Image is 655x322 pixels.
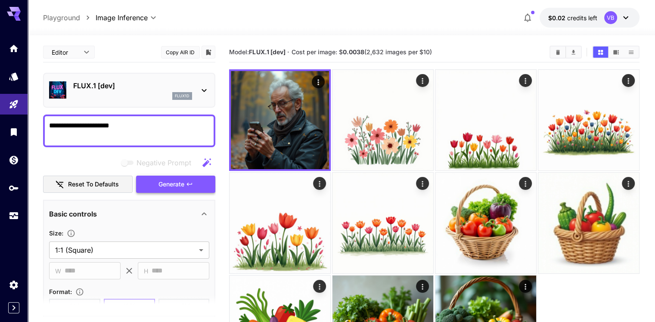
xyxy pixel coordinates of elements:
div: API Keys [9,183,19,193]
div: Show images in grid viewShow images in video viewShow images in list view [592,46,639,59]
button: Clear Images [550,46,565,58]
span: $0.02 [548,14,567,22]
div: Actions [416,74,429,87]
span: Format : [49,288,72,295]
div: FLUX.1 [dev]flux1d [49,77,209,103]
div: Actions [519,177,532,190]
img: 2Q== [435,173,536,273]
div: Settings [9,279,19,290]
img: 2Q== [230,173,330,273]
p: flux1d [175,93,189,99]
div: Actions [519,74,532,87]
span: credits left [567,14,597,22]
img: 9k= [538,173,639,273]
span: Model: [229,48,285,56]
span: Negative prompts are not compatible with the selected model. [119,157,198,168]
button: Add to library [205,47,212,57]
a: Playground [43,12,80,23]
div: Actions [313,280,326,293]
span: Negative Prompt [137,158,191,168]
div: VB [604,11,617,24]
span: W [55,266,61,276]
button: Choose the file format for the output image. [72,288,87,296]
img: 2Q== [435,70,536,170]
span: Image Inference [96,12,148,23]
div: Actions [519,280,532,293]
button: Download All [566,46,581,58]
div: Actions [416,280,429,293]
p: · [287,47,289,57]
div: Playground [9,99,19,110]
button: Copy AIR ID [161,46,200,59]
div: Basic controls [49,204,209,224]
span: H [144,266,148,276]
span: 1:1 (Square) [55,245,196,255]
img: 9k= [538,70,639,170]
button: Reset to defaults [43,176,133,193]
button: $0.0158VB [540,8,639,28]
span: Generate [158,179,184,190]
div: Usage [9,211,19,221]
nav: breadcrumb [43,12,96,23]
div: Actions [622,74,635,87]
span: Cost per image: $ (2,632 images per $10) [292,48,432,56]
img: Z [332,173,433,273]
img: Z [231,71,329,169]
button: Expand sidebar [8,302,19,313]
div: Wallet [9,155,19,165]
div: Actions [313,177,326,190]
div: Clear ImagesDownload All [549,46,582,59]
div: Actions [416,177,429,190]
b: 0.0038 [343,48,364,56]
div: Actions [312,75,325,88]
span: Size : [49,229,63,237]
div: Home [9,43,19,54]
p: Basic controls [49,209,97,219]
div: $0.0158 [548,13,597,22]
button: Adjust the dimensions of the generated image by specifying its width and height in pixels, or sel... [63,229,79,238]
button: Show images in grid view [593,46,608,58]
button: Show images in video view [608,46,624,58]
div: Library [9,127,19,137]
b: FLUX.1 [dev] [249,48,285,56]
img: Z [332,70,433,170]
div: Models [9,71,19,82]
p: FLUX.1 [dev] [73,80,192,91]
div: Actions [622,177,635,190]
span: Editor [52,48,78,57]
button: Show images in list view [624,46,639,58]
button: Generate [136,176,215,193]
